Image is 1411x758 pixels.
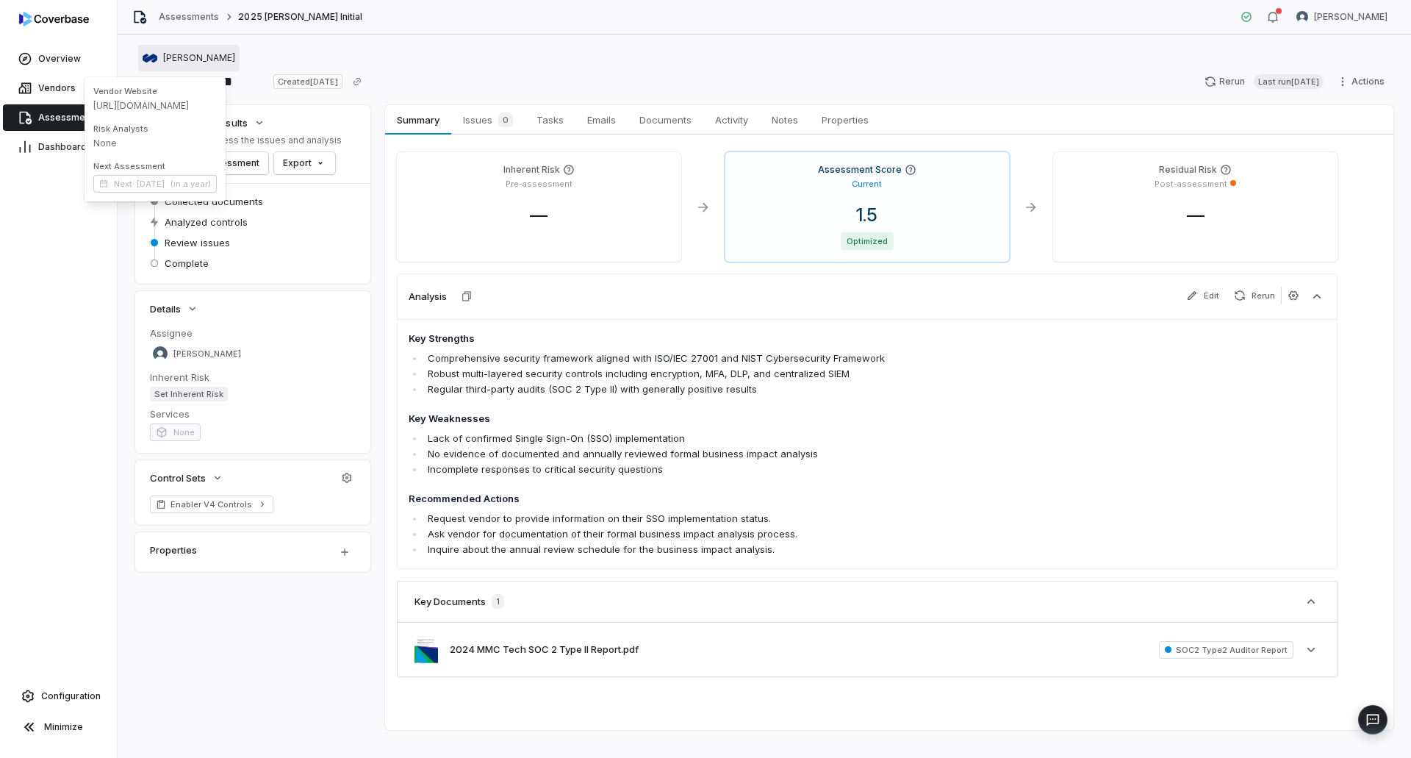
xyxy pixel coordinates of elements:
[150,371,356,384] dt: Inherent Risk
[503,164,560,176] h4: Inherent Risk
[150,302,181,315] span: Details
[93,124,217,135] span: Risk Analysts
[518,204,559,226] span: —
[3,75,114,101] a: Vendors
[424,542,1142,557] li: Inquire about the annual review schedule for the business impact analysis.
[506,179,572,190] p: Pre-assessment
[1159,641,1293,659] span: SOC2 Type2 Auditor Report
[41,690,101,702] span: Configuration
[409,492,1142,507] h4: Recommended Actions
[424,351,1142,366] li: Comprehensive security framework aligned with ISO/IEC 27001 and NIST Cybersecurity Framework
[3,104,114,131] a: Assessments
[238,11,362,23] span: 2025 [PERSON_NAME] Initial
[498,112,513,127] span: 0
[766,110,804,129] span: Notes
[153,346,168,361] img: Melanie Lorent avatar
[6,683,111,709] a: Configuration
[150,407,356,421] dt: Services
[409,290,447,303] h3: Analysis
[1296,11,1308,23] img: Melanie Lorent avatar
[1180,287,1225,304] button: Edit
[1254,74,1324,89] span: Last run [DATE]
[93,86,217,97] span: Vendor Website
[409,412,1142,426] h4: Key Weaknesses
[165,215,248,229] span: Analyzed controls
[1175,204,1216,226] span: —
[273,74,342,89] span: Created [DATE]
[93,161,217,172] span: Next Assessment
[344,68,370,95] button: Copy link
[424,446,1142,462] li: No evidence of documented and annually reviewed formal business impact analysis
[150,387,228,401] span: Set Inherent Risk
[150,135,342,146] p: Review and address the issues and analysis
[150,496,273,513] a: Enabler V4 Controls
[93,137,217,149] span: None
[492,594,504,609] span: 1
[424,462,1142,477] li: Incomplete responses to critical security questions
[424,511,1142,526] li: Request vendor to provide information on their SSO implementation status.
[6,712,111,742] button: Minimize
[1314,11,1387,23] span: [PERSON_NAME]
[38,53,81,65] span: Overview
[3,46,114,72] a: Overview
[424,526,1142,542] li: Ask vendor for documentation of their formal business impact analysis process.
[1155,179,1227,190] p: Post-assessment
[38,82,76,94] span: Vendors
[274,152,335,174] button: Export
[424,382,1142,397] li: Regular third-party audits (SOC 2 Type II) with generally positive results
[818,164,902,176] h4: Assessment Score
[173,348,241,360] span: [PERSON_NAME]
[150,471,206,485] span: Control Sets
[816,110,875,129] span: Properties
[852,179,882,190] p: Current
[1196,71,1332,93] button: RerunLast run[DATE]
[163,52,235,64] span: [PERSON_NAME]
[633,110,697,129] span: Documents
[1288,6,1396,28] button: Melanie Lorent avatar[PERSON_NAME]
[531,110,570,129] span: Tasks
[841,232,894,250] span: Optimized
[165,236,230,249] span: Review issues
[146,296,203,322] button: Details
[44,721,83,733] span: Minimize
[165,257,209,270] span: Complete
[93,100,217,112] span: [URL][DOMAIN_NAME]
[424,431,1142,446] li: Lack of confirmed Single Sign-On (SSO) implementation
[414,595,486,608] h3: Key Documents
[581,110,622,129] span: Emails
[170,498,253,510] span: Enabler V4 Controls
[19,12,89,26] img: logo-D7KZi-bG.svg
[450,643,639,657] button: 2024 MMC Tech SOC 2 Type II Report.pdf
[146,465,228,491] button: Control Sets
[844,204,889,226] span: 1.5
[414,634,438,665] img: 9d412f31362c4921812f838fc263e6af.jpg
[38,141,92,153] span: Dashboards
[138,45,240,71] button: https://marshmclennan.com/[PERSON_NAME]
[38,112,98,124] span: Assessments
[409,332,1142,346] h4: Key Strengths
[424,366,1142,382] li: Robust multi-layered security controls including encryption, MFA, DLP, and centralized SIEM
[3,134,114,160] a: Dashboards
[391,110,445,129] span: Summary
[457,110,519,130] span: Issues
[159,11,219,23] a: Assessments
[709,110,754,129] span: Activity
[165,195,263,208] span: Collected documents
[1228,287,1281,304] button: Rerun
[1332,71,1393,93] button: Actions
[1159,164,1217,176] h4: Residual Risk
[150,326,356,340] dt: Assignee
